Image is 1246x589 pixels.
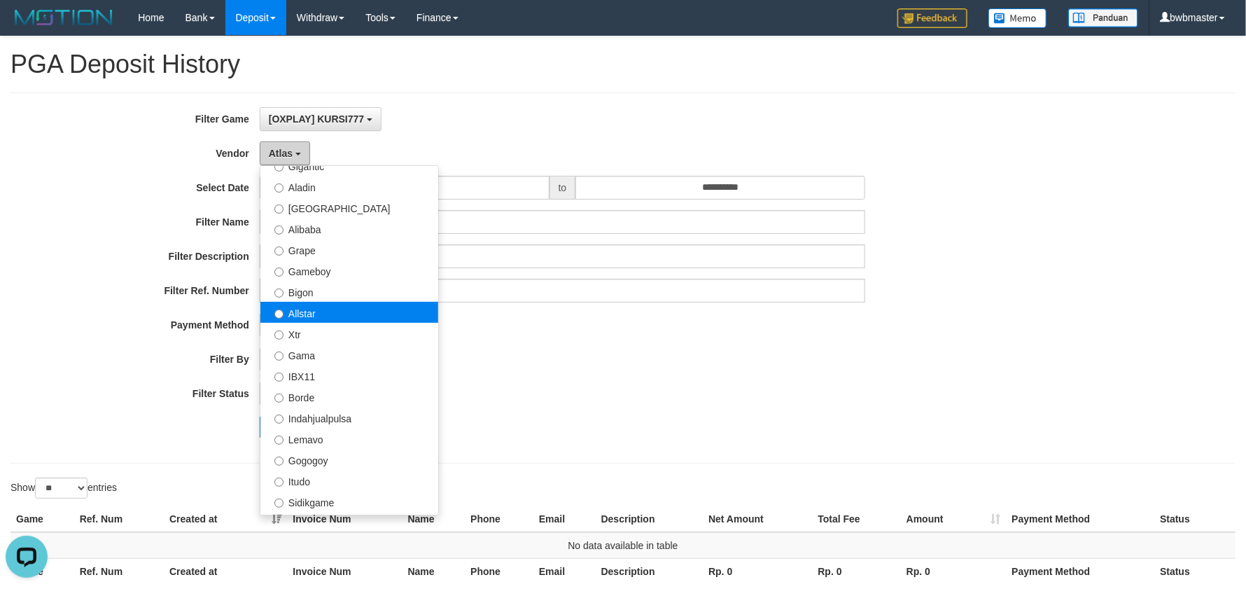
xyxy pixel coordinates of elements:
th: Status [1154,506,1235,532]
label: Voucher100 [260,512,438,533]
select: Showentries [35,478,87,499]
label: Alibaba [260,218,438,239]
th: Rp. 0 [901,558,1007,584]
th: Payment Method [1006,506,1154,532]
td: No data available in table [10,532,1235,559]
th: Invoice Num [287,558,402,584]
label: Bigon [260,281,438,302]
span: to [549,176,576,200]
input: Allstar [274,310,283,319]
th: Net Amount [703,506,812,532]
button: [OXPLAY] KURSI777 [260,107,381,131]
th: Invoice Num [287,506,402,532]
img: panduan.png [1068,8,1138,27]
label: Grape [260,239,438,260]
th: Phone [465,506,533,532]
img: MOTION_logo.png [10,7,117,28]
input: [GEOGRAPHIC_DATA] [274,205,283,214]
th: Email [533,558,596,584]
input: Sidikgame [274,499,283,508]
label: Itudo [260,470,438,491]
th: Game [10,506,74,532]
th: Rp. 0 [703,558,812,584]
th: Description [596,506,703,532]
input: Indahjualpulsa [274,415,283,424]
input: Alibaba [274,226,283,235]
label: Sidikgame [260,491,438,512]
th: Ref. Num [74,506,164,532]
label: Allstar [260,302,438,323]
input: Gama [274,352,283,361]
th: Name [402,558,465,584]
label: Borde [260,386,438,407]
input: Itudo [274,478,283,487]
label: Indahjualpulsa [260,407,438,428]
button: Open LiveChat chat widget [6,6,48,48]
input: IBX11 [274,373,283,382]
label: Aladin [260,176,438,197]
label: Xtr [260,323,438,344]
th: Total Fee [813,506,901,532]
th: Status [1154,558,1235,584]
input: Xtr [274,331,283,340]
img: Button%20Memo.svg [988,8,1047,28]
label: Gogogoy [260,449,438,470]
img: Feedback.jpg [897,8,967,28]
button: Atlas [260,141,310,165]
th: Phone [465,558,533,584]
input: Bigon [274,289,283,298]
span: Atlas [269,148,293,159]
input: Grape [274,247,283,256]
th: Amount: activate to sort column ascending [901,506,1007,532]
input: Gogogoy [274,457,283,466]
th: Description [596,558,703,584]
label: [GEOGRAPHIC_DATA] [260,197,438,218]
th: Payment Method [1006,558,1154,584]
th: Email [533,506,596,532]
input: Lemavo [274,436,283,445]
th: Name [402,506,465,532]
label: Show entries [10,478,117,499]
th: Created at [164,558,287,584]
h1: PGA Deposit History [10,50,1235,78]
input: Aladin [274,183,283,193]
span: [OXPLAY] KURSI777 [269,113,364,125]
label: Lemavo [260,428,438,449]
th: Created at: activate to sort column ascending [164,506,287,532]
input: Borde [274,394,283,403]
label: Gama [260,344,438,365]
input: Gigantic [274,162,283,172]
input: Gameboy [274,268,283,277]
th: Rp. 0 [813,558,901,584]
label: Gameboy [260,260,438,281]
label: IBX11 [260,365,438,386]
th: Ref. Num [74,558,164,584]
